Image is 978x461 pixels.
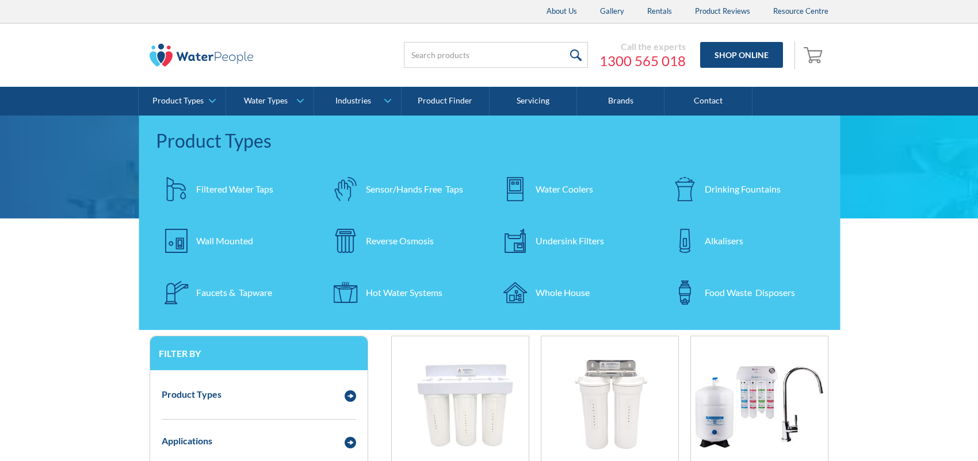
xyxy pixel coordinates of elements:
[156,221,314,261] a: Wall Mounted
[196,286,272,299] div: Faucets & Tapware
[196,234,253,248] div: Wall Mounted
[314,87,401,116] a: Industries
[162,434,212,448] div: Applications
[495,221,654,261] a: Undersink Filters
[326,272,484,313] a: Hot Water Systems
[599,52,686,70] a: 1300 565 018
[196,182,273,196] div: Filtered Water Taps
[705,182,781,196] div: Drinking Fountains
[244,96,288,106] div: Water Types
[804,45,826,64] img: shopping cart
[156,272,314,313] a: Faucets & Tapware
[152,96,204,106] div: Product Types
[536,234,604,248] div: Undersink Filters
[226,87,313,116] a: Water Types
[664,87,752,116] a: Contact
[664,272,823,313] a: Food Waste Disposers
[335,96,371,106] div: Industries
[700,42,783,68] a: Shop Online
[801,41,828,69] a: Open empty cart
[664,221,823,261] a: Alkalisers
[150,44,253,67] img: The Water People
[156,127,823,155] div: Product Types
[139,116,840,330] nav: Product Types
[402,87,489,116] a: Product Finder
[495,169,654,209] a: Water Coolers
[599,41,686,52] div: Call the experts
[705,234,743,248] div: Alkalisers
[664,169,823,209] a: Drinking Fountains
[705,286,795,299] div: Food Waste Disposers
[326,221,484,261] a: Reverse Osmosis
[536,182,593,196] div: Water Coolers
[366,234,434,248] div: Reverse Osmosis
[139,87,226,116] a: Product Types
[366,286,442,299] div: Hot Water Systems
[536,286,590,299] div: Whole House
[495,272,654,313] a: Whole House
[156,169,314,209] a: Filtered Water Taps
[404,42,588,68] input: Search products
[162,387,221,401] div: Product Types
[159,348,359,359] h3: Filter by
[577,87,664,116] a: Brands
[490,87,577,116] a: Servicing
[366,182,463,196] div: Sensor/Hands Free Taps
[863,404,978,461] iframe: podium webchat widget bubble
[326,169,484,209] a: Sensor/Hands Free Taps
